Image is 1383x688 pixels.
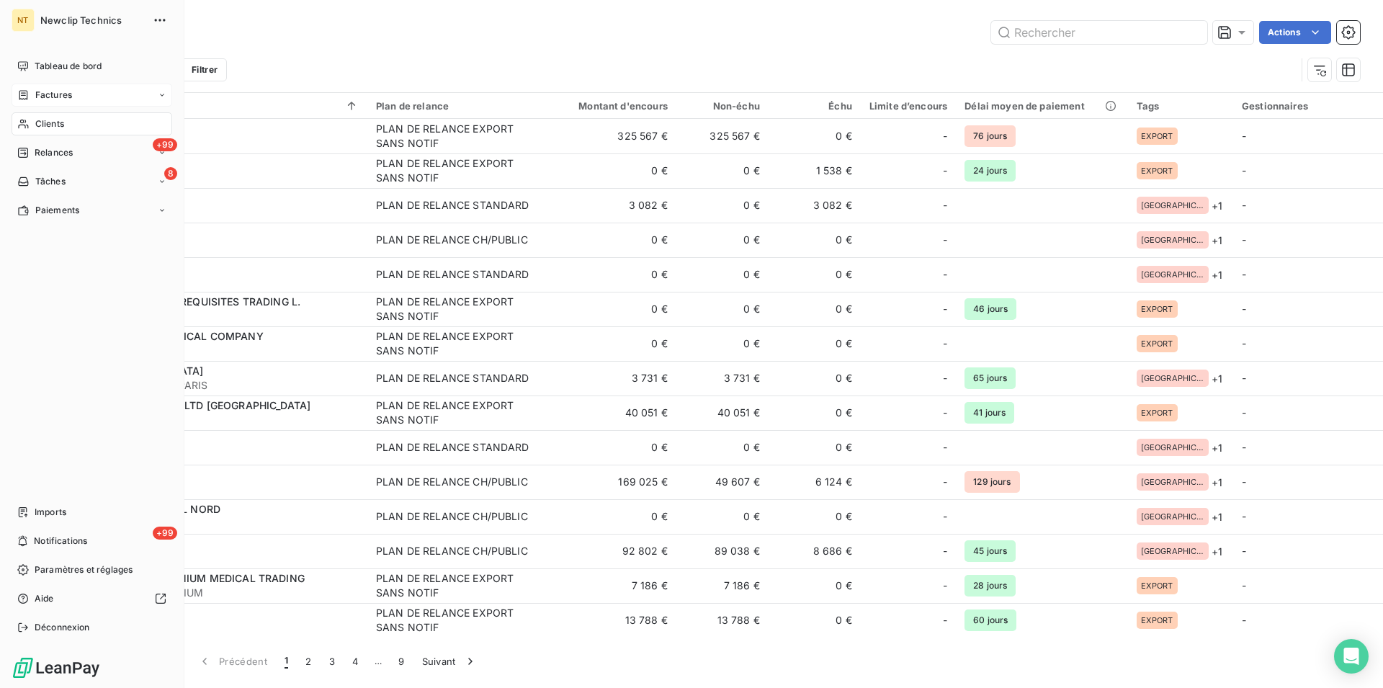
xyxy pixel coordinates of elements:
span: 41 jours [964,402,1014,424]
span: 28 jours [964,575,1016,597]
span: +99 [153,138,177,151]
span: EXPORT [1141,166,1173,175]
span: - [943,267,947,282]
span: - [943,509,947,524]
button: 4 [344,646,367,676]
span: + 1 [1212,544,1222,559]
td: 0 € [552,499,676,534]
span: A K O MEDICAL REQUISITES TRADING L. [99,295,300,308]
span: - [943,371,947,385]
span: - [943,233,947,247]
span: - [1242,164,1246,177]
td: 0 € [769,603,861,638]
td: 0 € [676,292,769,326]
span: 76 jours [964,125,1016,147]
td: 40 051 € [552,396,676,430]
div: PLAN DE RELANCE EXPORT SANS NOTIF [376,606,544,635]
span: EXPORT [1141,305,1173,313]
td: 0 € [769,326,861,361]
div: Montant d'encours [561,100,668,112]
span: [GEOGRAPHIC_DATA] [1141,547,1204,555]
span: - [1242,579,1246,591]
span: 45 jours [964,540,1016,562]
div: PLAN DE RELANCE STANDARD [376,371,529,385]
td: 89 038 € [676,534,769,568]
img: Logo LeanPay [12,656,101,679]
span: EXPORT [1141,581,1173,590]
span: [GEOGRAPHIC_DATA] [1141,201,1204,210]
span: + 1 [1212,233,1222,248]
div: Délai moyen de paiement [964,100,1119,112]
span: 1 [285,654,288,669]
span: Paramètres et réglages [35,563,133,576]
span: Déconnexion [35,621,90,634]
span: Tâches [35,175,66,188]
span: - [1242,545,1246,557]
span: ANGELMED [99,413,359,427]
button: Précédent [189,646,276,676]
td: 0 € [769,119,861,153]
div: PLAN DE RELANCE STANDARD [376,267,529,282]
td: 0 € [552,326,676,361]
div: PLAN DE RELANCE CH/PUBLIC [376,509,528,524]
span: EXPORT [1141,132,1173,140]
td: 6 124 € [769,465,861,499]
span: - [1242,130,1246,142]
span: Tableau de bord [35,60,102,73]
span: EXPORT [1141,616,1173,625]
span: 24 jours [964,160,1016,182]
span: AFMRECYCLAGE [99,274,359,289]
td: 0 € [552,223,676,257]
span: + 1 [1212,509,1222,524]
span: APHPLILLE [99,551,359,566]
td: 0 € [769,223,861,257]
span: [GEOGRAPHIC_DATA] [1141,270,1204,279]
span: - [943,613,947,627]
td: 0 € [676,223,769,257]
td: 49 607 € [676,465,769,499]
span: APHM [99,482,359,496]
td: 7 186 € [552,568,676,603]
span: - [1242,199,1246,211]
td: 0 € [769,499,861,534]
span: - [943,302,947,316]
td: 0 € [769,361,861,396]
span: [GEOGRAPHIC_DATA] [1141,236,1204,244]
span: 46 jours [964,298,1016,320]
span: HOPAMERICAINPARIS [99,378,359,393]
div: PLAN DE RELANCE EXPORT SANS NOTIF [376,122,544,151]
span: [GEOGRAPHIC_DATA] [1141,374,1204,383]
div: PLAN DE RELANCE STANDARD [376,440,529,455]
span: - [943,406,947,420]
a: Aide [12,587,172,610]
div: Échu [777,100,852,112]
button: 9 [390,646,413,676]
span: ALMAFSAL [99,344,359,358]
span: - [943,544,947,558]
td: 0 € [676,499,769,534]
span: 3DSYSTEM [99,136,359,151]
span: + 1 [1212,371,1222,386]
div: PLAN DE RELANCE CH/PUBLIC [376,233,528,247]
td: 13 788 € [552,603,676,638]
div: PLAN DE RELANCE EXPORT SANS NOTIF [376,295,544,323]
td: 0 € [769,430,861,465]
span: - [943,440,947,455]
td: 92 802 € [552,534,676,568]
div: PLAN DE RELANCE CH/PUBLIC [376,475,528,489]
td: 0 € [552,430,676,465]
span: + 1 [1212,267,1222,282]
span: 65 jours [964,367,1016,389]
span: +99 [153,527,177,540]
div: NT [12,9,35,32]
td: 13 788 € [676,603,769,638]
td: 0 € [769,292,861,326]
span: 8 [164,167,177,180]
div: Gestionnaires [1242,100,1374,112]
td: 3 082 € [552,188,676,223]
span: ARTHRONE [99,620,359,635]
span: Factures [35,89,72,102]
div: PLAN DE RELANCE CH/PUBLIC [376,544,528,558]
span: … [367,650,390,673]
span: - [943,475,947,489]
